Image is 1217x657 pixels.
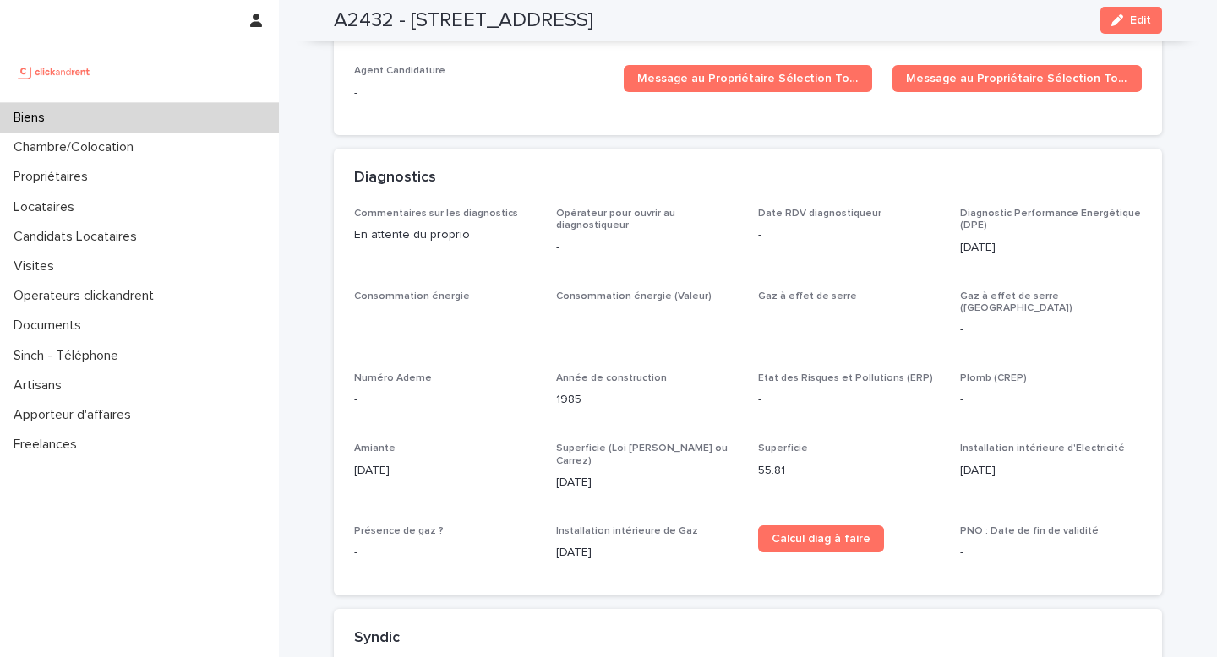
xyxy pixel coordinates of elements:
span: Commentaires sur les diagnostics [354,209,518,219]
span: Gaz à effet de serre [758,291,857,301]
p: - [960,321,1142,339]
h2: A2432 - [STREET_ADDRESS] [334,8,593,33]
p: - [354,84,603,102]
span: Diagnostic Performance Energétique (DPE) [960,209,1141,231]
span: PNO : Date de fin de validité [960,526,1099,536]
p: [DATE] [960,462,1142,480]
p: - [354,309,536,327]
p: En attente du proprio [354,226,536,244]
span: Agent Candidature [354,66,445,76]
span: Edit [1130,14,1151,26]
p: Artisans [7,377,75,394]
p: 1985 [556,391,738,409]
p: Visites [7,258,68,274]
button: Edit [1100,7,1162,34]
span: Consommation énergie (Valeur) [556,291,712,301]
span: Superficie [758,443,808,453]
h2: Diagnostics [354,169,436,187]
span: Opérateur pour ouvrir au diagnostiqueur [556,209,675,231]
span: Amiante [354,443,396,453]
p: Sinch - Téléphone [7,348,132,364]
p: Propriétaires [7,169,101,185]
p: [DATE] [556,474,738,491]
span: Présence de gaz ? [354,526,444,536]
p: Operateurs clickandrent [7,288,167,304]
p: Candidats Locataires [7,229,150,245]
img: UCB0brd3T0yccxBKYDjQ [14,55,96,89]
span: Message au Propriétaire Sélection Top 2 [906,73,1128,84]
p: - [758,309,940,327]
span: Consommation énergie [354,291,470,301]
span: Numéro Ademe [354,373,432,383]
span: Message au Propriétaire Sélection Top 1 [637,73,860,84]
p: [DATE] [960,239,1142,257]
p: [DATE] [354,462,536,480]
h2: Syndic [354,629,400,648]
span: Plomb (CREP) [960,373,1027,383]
p: [DATE] [556,544,738,562]
span: Installation intérieure d'Electricité [960,443,1125,453]
a: Message au Propriétaire Sélection Top 1 [624,65,873,92]
p: Chambre/Colocation [7,139,147,155]
span: Etat des Risques et Pollutions (ERP) [758,373,933,383]
a: Message au Propriétaire Sélection Top 2 [892,65,1142,92]
p: Biens [7,110,58,126]
p: - [758,226,940,244]
span: Installation intérieure de Gaz [556,526,698,536]
p: - [758,391,940,409]
p: Freelances [7,437,90,453]
p: - [960,391,1142,409]
p: 55.81 [758,462,940,480]
p: - [960,544,1142,562]
span: Gaz à effet de serre ([GEOGRAPHIC_DATA]) [960,291,1072,313]
span: Calcul diag à faire [772,533,870,545]
p: - [354,391,536,409]
span: Année de construction [556,373,667,383]
span: Date RDV diagnostiqueur [758,209,881,219]
a: Calcul diag à faire [758,525,884,552]
p: Locataires [7,199,88,215]
p: Documents [7,318,95,334]
p: - [354,544,536,562]
p: Apporteur d'affaires [7,407,145,423]
p: - [556,309,738,327]
p: - [556,239,738,257]
span: Superficie (Loi [PERSON_NAME] ou Carrez) [556,443,728,465]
